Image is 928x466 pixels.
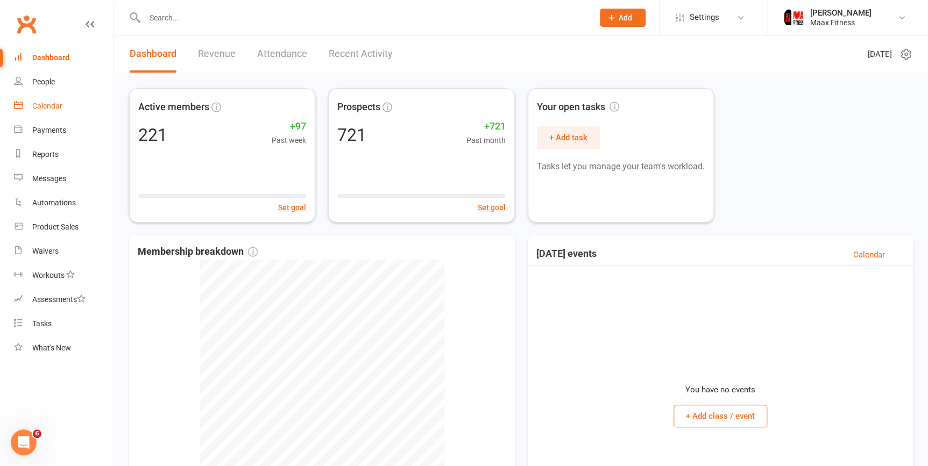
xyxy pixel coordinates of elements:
span: Settings [690,5,719,30]
span: Prospects [337,99,380,115]
a: Payments [14,118,114,142]
p: Tasks let you manage your team's workload. [537,160,705,174]
a: Attendance [257,35,307,73]
img: thumb_image1759205071.png [783,7,805,28]
div: Calendar [32,102,62,110]
a: Clubworx [13,11,40,38]
div: People [32,77,55,86]
span: Past month [466,134,506,146]
a: Messages [14,167,114,191]
span: +721 [466,119,506,134]
div: What's New [32,343,71,352]
a: Recent Activity [329,35,393,73]
div: Reports [32,150,59,159]
span: [DATE] [868,48,892,61]
button: + Add class / event [674,405,767,427]
div: Payments [32,126,66,134]
a: Waivers [14,239,114,263]
a: Dashboard [14,46,114,70]
div: Assessments [32,295,86,304]
div: Product Sales [32,223,79,231]
a: Reports [14,142,114,167]
input: Search... [141,10,586,25]
iframe: Intercom live chat [11,429,37,455]
a: Tasks [14,312,114,336]
a: Revenue [198,35,236,73]
div: Automations [32,198,76,207]
button: Set goal [478,202,506,213]
a: Dashboard [130,35,176,73]
span: Membership breakdown [138,244,258,260]
button: Set goal [278,202,306,213]
a: Product Sales [14,215,114,239]
div: 221 [138,126,167,144]
div: Tasks [32,319,52,328]
span: Past week [272,134,306,146]
span: Active members [138,99,209,115]
div: Maax Fitness [810,18,872,27]
button: + Add task [537,126,600,149]
a: Workouts [14,263,114,288]
span: 6 [33,429,41,438]
p: You have no events [685,383,755,396]
div: 721 [337,126,366,144]
a: Calendar [853,248,885,261]
a: Assessments [14,288,114,312]
div: Workouts [32,271,65,279]
div: Messages [32,174,66,183]
a: Calendar [14,94,114,118]
div: Dashboard [32,53,69,62]
div: Waivers [32,247,59,255]
span: +97 [272,119,306,134]
span: Your open tasks [537,99,619,115]
h3: [DATE] events [536,248,597,261]
a: What's New [14,336,114,360]
span: Add [619,13,632,22]
a: People [14,70,114,94]
div: [PERSON_NAME] [810,8,872,18]
button: Add [600,9,646,27]
a: Automations [14,191,114,215]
